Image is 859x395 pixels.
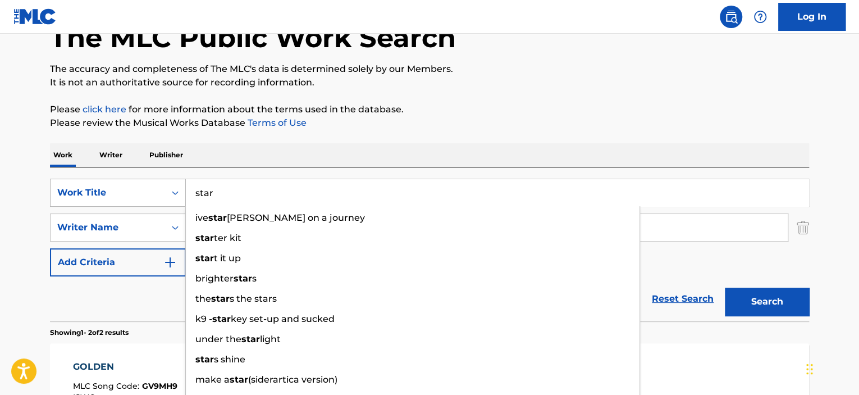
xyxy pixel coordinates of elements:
span: make a [195,374,230,385]
img: search [724,10,738,24]
p: Showing 1 - 2 of 2 results [50,328,129,338]
form: Search Form [50,179,809,321]
span: k9 - [195,314,212,324]
div: Work Title [57,186,158,199]
strong: star [211,293,230,304]
button: Search [725,288,809,316]
span: GV9MH9 [142,381,177,391]
p: Writer [96,143,126,167]
span: (siderartica version) [248,374,337,385]
p: Publisher [146,143,186,167]
a: Log In [778,3,846,31]
span: light [260,334,281,344]
a: Reset Search [646,287,719,311]
div: Writer Name [57,221,158,234]
p: The accuracy and completeness of The MLC's data is determined solely by our Members. [50,62,809,76]
div: GOLDEN [73,360,177,374]
strong: star [234,273,252,284]
span: the [195,293,211,304]
button: Add Criteria [50,248,186,276]
div: Drag [806,352,813,386]
p: Please review the Musical Works Database [50,116,809,130]
span: s the stars [230,293,277,304]
strong: star [241,334,260,344]
a: click here [83,104,126,115]
span: MLC Song Code : [73,381,142,391]
strong: star [208,212,227,223]
span: t it up [214,253,241,264]
img: 9d2ae6d4665cec9f34b9.svg [163,256,177,269]
span: brighter [195,273,234,284]
strong: star [212,314,231,324]
img: MLC Logo [13,8,57,25]
img: help [753,10,767,24]
div: Help [749,6,771,28]
a: Public Search [720,6,742,28]
span: under the [195,334,241,344]
strong: star [230,374,248,385]
strong: star [195,253,214,264]
span: key set-up and sucked [231,314,335,324]
strong: star [195,233,214,243]
span: ter kit [214,233,241,243]
span: s [252,273,257,284]
span: ive [195,212,208,223]
p: Work [50,143,76,167]
span: s shine [214,354,245,365]
p: Please for more information about the terms used in the database. [50,103,809,116]
h1: The MLC Public Work Search [50,21,456,55]
span: [PERSON_NAME] on a journey [227,212,365,223]
iframe: Chat Widget [803,341,859,395]
p: It is not an authoritative source for recording information. [50,76,809,89]
a: Terms of Use [245,117,307,128]
strong: star [195,354,214,365]
img: Delete Criterion [797,214,809,242]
